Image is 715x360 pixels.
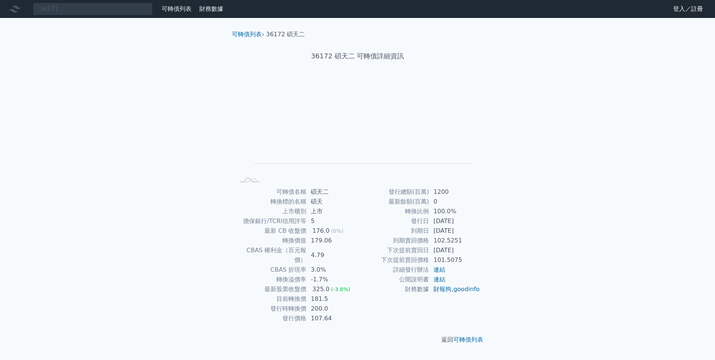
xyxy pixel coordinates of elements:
[311,284,331,294] div: 325.0
[235,294,306,304] td: 目前轉換價
[357,216,429,226] td: 發行日
[235,207,306,216] td: 上市櫃別
[235,304,306,314] td: 發行時轉換價
[235,275,306,284] td: 轉換溢價率
[306,314,357,323] td: 107.64
[453,286,479,293] a: goodinfo
[357,236,429,245] td: 到期賣回價格
[429,207,480,216] td: 100.0%
[235,187,306,197] td: 可轉債名稱
[429,284,480,294] td: ,
[429,187,480,197] td: 1200
[357,207,429,216] td: 轉換比例
[306,187,357,197] td: 碩天二
[429,226,480,236] td: [DATE]
[678,324,715,360] iframe: Chat Widget
[33,3,153,15] input: 搜尋可轉債 代號／名稱
[235,245,306,265] td: CBAS 權利金（百元報價）
[429,245,480,255] td: [DATE]
[433,276,445,283] a: 連結
[357,197,429,207] td: 最新餘額(百萬)
[226,335,489,344] p: 返回
[429,255,480,265] td: 101.5075
[429,236,480,245] td: 102.5251
[429,197,480,207] td: 0
[266,30,305,39] li: 36172 碩天二
[306,245,357,265] td: 4.79
[433,286,451,293] a: 財報狗
[357,245,429,255] td: 下次提前賣回日
[357,255,429,265] td: 下次提前賣回價格
[306,216,357,226] td: 5
[331,228,343,234] span: (0%)
[306,294,357,304] td: 181.5
[433,266,445,273] a: 連結
[311,226,331,236] div: 176.0
[357,275,429,284] td: 公開說明書
[199,5,223,12] a: 財務數據
[453,336,483,343] a: 可轉債列表
[357,226,429,236] td: 到期日
[162,5,191,12] a: 可轉債列表
[429,216,480,226] td: [DATE]
[226,51,489,61] h1: 36172 碩天二 可轉債詳細資訊
[306,207,357,216] td: 上市
[306,236,357,245] td: 179.06
[357,265,429,275] td: 詳細發行辦法
[306,275,357,284] td: -1.7%
[235,284,306,294] td: 最新股票收盤價
[331,286,350,292] span: (-3.8%)
[232,31,262,38] a: 可轉債列表
[235,236,306,245] td: 轉換價值
[235,197,306,207] td: 轉換標的名稱
[306,197,357,207] td: 碩天
[357,187,429,197] td: 發行總額(百萬)
[678,324,715,360] div: 聊天小工具
[232,30,264,39] li: ›
[667,3,709,15] a: 登入／註冊
[235,226,306,236] td: 最新 CB 收盤價
[235,216,306,226] td: 擔保銀行/TCRI信用評等
[306,304,357,314] td: 200.0
[235,265,306,275] td: CBAS 折現率
[247,85,472,174] g: Chart
[235,314,306,323] td: 發行價格
[306,265,357,275] td: 3.0%
[357,284,429,294] td: 財務數據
